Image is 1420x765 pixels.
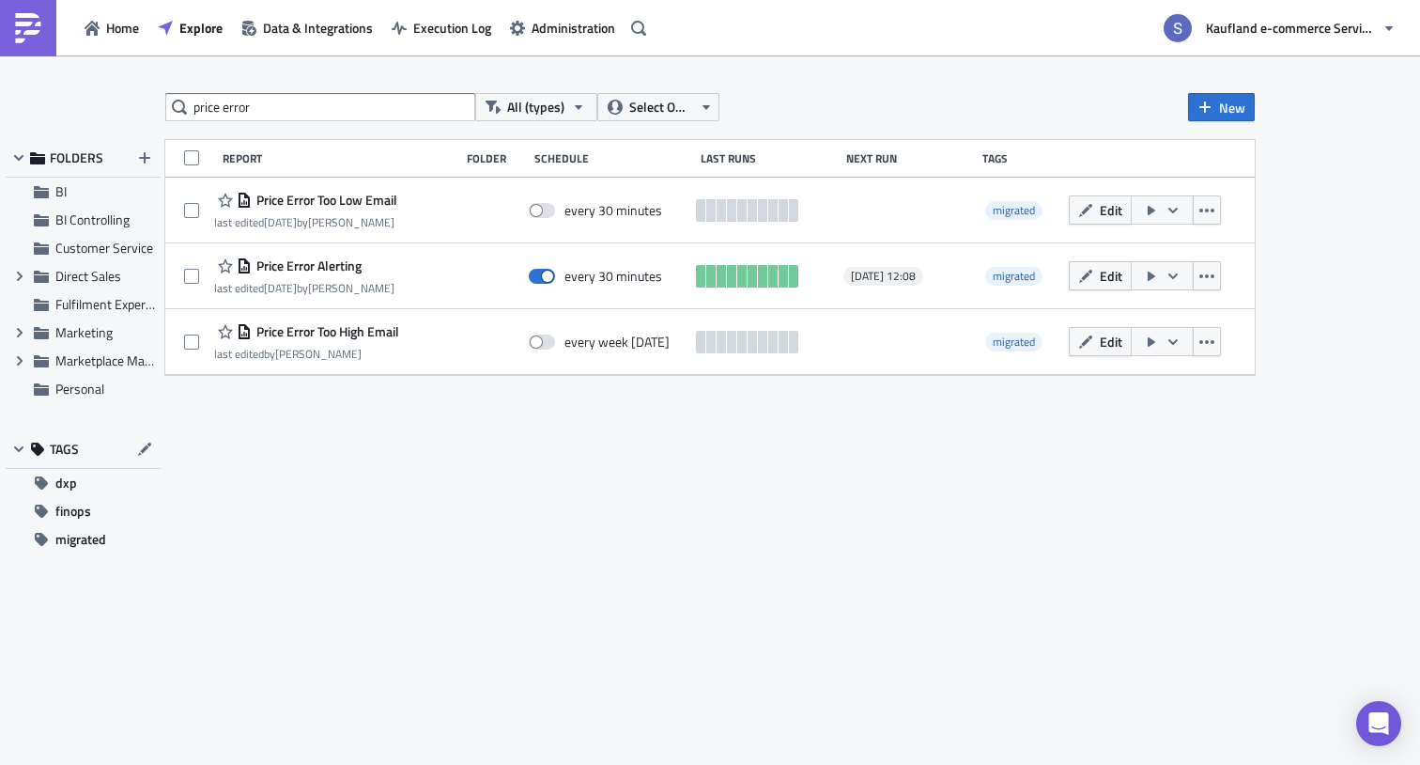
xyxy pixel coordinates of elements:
[55,294,175,314] span: Fulfilment Experience
[6,525,161,554] button: migrated
[982,151,1060,165] div: Tags
[1069,261,1132,290] button: Edit
[846,151,973,165] div: Next Run
[55,469,77,497] span: dxp
[55,181,67,201] span: BI
[985,201,1042,220] span: migrated
[55,497,91,525] span: finops
[55,266,121,286] span: Direct Sales
[467,151,525,165] div: Folder
[264,213,297,231] time: 2025-07-03T13:18:38Z
[993,333,1035,351] span: migrated
[6,497,161,525] button: finops
[214,347,399,361] div: last edited by [PERSON_NAME]
[263,18,373,38] span: Data & Integrations
[232,13,382,42] button: Data & Integrations
[179,18,223,38] span: Explore
[701,151,838,165] div: Last Runs
[501,13,625,42] button: Administration
[165,93,475,121] input: Search Reports
[413,18,491,38] span: Execution Log
[564,334,670,351] div: every week on Monday
[148,13,232,42] button: Explore
[106,18,139,38] span: Home
[214,215,397,229] div: last edited by [PERSON_NAME]
[1206,18,1375,38] span: Kaufland e-commerce Services GmbH & Co. KG
[1100,266,1122,286] span: Edit
[1069,195,1132,225] button: Edit
[50,149,103,166] span: FOLDERS
[55,351,202,370] span: Marketplace Management
[55,210,130,229] span: BI Controlling
[507,97,564,117] span: All (types)
[75,13,148,42] button: Home
[6,469,161,497] button: dxp
[993,267,1035,285] span: migrated
[13,13,43,43] img: PushMetrics
[1356,701,1401,746] div: Open Intercom Messenger
[1162,12,1194,44] img: Avatar
[223,151,457,165] div: Report
[252,323,399,340] span: Price Error Too High Email
[629,97,692,117] span: Select Owner
[564,202,662,219] div: every 30 minutes
[264,279,297,297] time: 2025-07-03T13:17:56Z
[993,201,1035,219] span: migrated
[1100,332,1122,351] span: Edit
[252,192,397,209] span: Price Error Too Low Email
[475,93,597,121] button: All (types)
[1152,8,1406,49] button: Kaufland e-commerce Services GmbH & Co. KG
[985,267,1042,286] span: migrated
[55,379,104,398] span: Personal
[55,238,153,258] span: Customer Service
[597,93,719,121] button: Select Owner
[382,13,501,42] button: Execution Log
[564,268,662,285] div: every 30 minutes
[55,322,113,342] span: Marketing
[534,151,690,165] div: Schedule
[1069,327,1132,356] button: Edit
[1100,200,1122,220] span: Edit
[1188,93,1255,121] button: New
[252,258,362,274] span: Price Error Alerting
[851,269,916,284] span: [DATE] 12:08
[532,18,615,38] span: Administration
[985,333,1042,351] span: migrated
[214,281,394,295] div: last edited by [PERSON_NAME]
[1219,98,1245,117] span: New
[50,441,79,458] span: TAGS
[55,525,106,554] span: migrated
